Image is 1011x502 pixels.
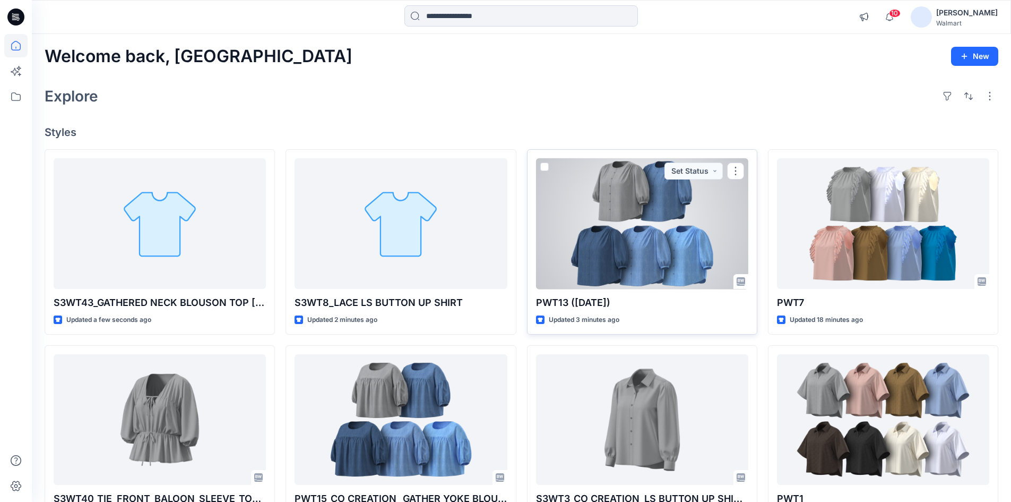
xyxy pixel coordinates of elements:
[951,47,998,66] button: New
[295,295,507,310] p: S3WT8_LACE LS BUTTON UP SHIRT
[777,158,989,290] a: PWT7
[536,295,748,310] p: PWT13 ([DATE])
[54,295,266,310] p: S3WT43_GATHERED NECK BLOUSON TOP [[DATE]]
[536,354,748,486] a: S3WT3_CO CREATION_LS BUTTON UP SHIRT W-GATHERED SLEEVE
[777,295,989,310] p: PWT7
[307,314,377,326] p: Updated 2 minutes ago
[536,158,748,290] a: PWT13 (15-09-25)
[45,126,998,139] h4: Styles
[936,6,998,19] div: [PERSON_NAME]
[45,88,98,105] h2: Explore
[936,19,998,27] div: Walmart
[45,47,352,66] h2: Welcome back, [GEOGRAPHIC_DATA]
[54,158,266,290] a: S3WT43_GATHERED NECK BLOUSON TOP [15-09-25]
[295,354,507,486] a: PWT15_CO CREATION _GATHER YOKE BLOUSE
[777,354,989,486] a: PWT1
[54,354,266,486] a: S3WT40_TIE_FRONT_BALOON_SLEEVE_TOP (15-09-2025 )
[549,314,619,326] p: Updated 3 minutes ago
[295,158,507,290] a: S3WT8_LACE LS BUTTON UP SHIRT
[911,6,932,28] img: avatar
[66,314,151,326] p: Updated a few seconds ago
[889,9,901,18] span: 10
[790,314,863,326] p: Updated 18 minutes ago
